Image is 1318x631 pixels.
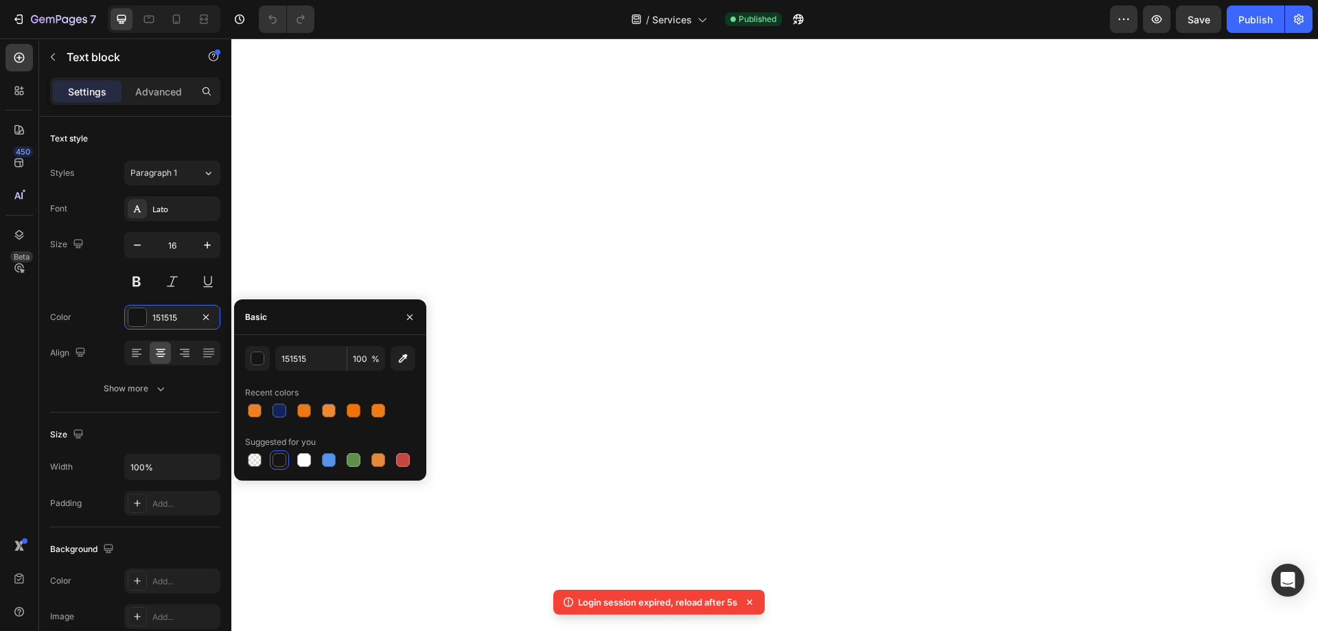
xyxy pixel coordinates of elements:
[245,311,267,323] div: Basic
[646,12,649,27] span: /
[104,382,167,395] div: Show more
[1188,14,1210,25] span: Save
[10,251,33,262] div: Beta
[124,161,220,185] button: Paragraph 1
[50,540,117,559] div: Background
[50,167,74,179] div: Styles
[50,376,220,401] button: Show more
[152,611,217,623] div: Add...
[50,461,73,473] div: Width
[371,353,380,365] span: %
[245,387,299,399] div: Recent colors
[50,575,71,587] div: Color
[231,38,1318,631] iframe: Design area
[152,203,217,216] div: Lato
[1176,5,1221,33] button: Save
[135,84,182,99] p: Advanced
[50,133,88,145] div: Text style
[50,311,71,323] div: Color
[5,5,102,33] button: 7
[67,49,183,65] p: Text block
[13,146,33,157] div: 450
[652,12,692,27] span: Services
[739,13,776,25] span: Published
[50,203,67,215] div: Font
[90,11,96,27] p: 7
[578,595,737,609] p: Login session expired, reload after 5s
[130,167,177,179] span: Paragraph 1
[152,312,192,324] div: 151515
[259,5,314,33] div: Undo/Redo
[1238,12,1273,27] div: Publish
[50,497,82,509] div: Padding
[275,346,347,371] input: Eg: FFFFFF
[50,344,89,363] div: Align
[50,610,74,623] div: Image
[1271,564,1304,597] div: Open Intercom Messenger
[152,575,217,588] div: Add...
[152,498,217,510] div: Add...
[125,455,220,479] input: Auto
[50,236,86,254] div: Size
[50,426,86,444] div: Size
[68,84,106,99] p: Settings
[1227,5,1284,33] button: Publish
[245,436,316,448] div: Suggested for you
